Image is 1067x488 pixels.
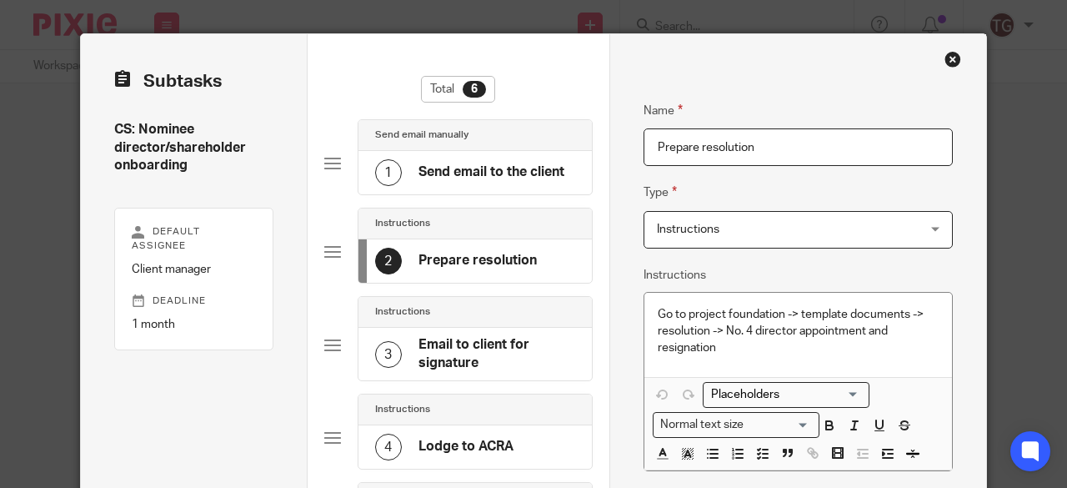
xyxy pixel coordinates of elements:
[421,76,495,103] div: Total
[657,224,719,235] span: Instructions
[705,386,859,404] input: Search for option
[653,412,819,438] div: Search for option
[703,382,869,408] div: Search for option
[375,128,468,142] h4: Send email manually
[749,416,809,434] input: Search for option
[644,267,706,284] label: Instructions
[463,81,486,98] div: 6
[418,252,537,269] h4: Prepare resolution
[375,217,430,230] h4: Instructions
[132,261,256,278] p: Client manager
[375,434,402,460] div: 4
[703,382,869,408] div: Placeholders
[418,164,564,181] h4: Send email to the client
[375,403,430,416] h4: Instructions
[114,121,273,174] h4: CS: Nominee director/shareholder onboarding
[375,248,402,274] div: 2
[375,341,402,368] div: 3
[418,336,575,372] h4: Email to client for signature
[132,225,256,252] p: Default assignee
[657,416,748,434] span: Normal text size
[132,294,256,308] p: Deadline
[644,183,677,202] label: Type
[114,68,222,96] h2: Subtasks
[132,316,256,333] p: 1 month
[644,101,683,120] label: Name
[653,412,819,438] div: Text styles
[418,438,513,455] h4: Lodge to ACRA
[944,51,961,68] div: Close this dialog window
[375,305,430,319] h4: Instructions
[375,159,402,186] div: 1
[658,306,939,357] p: Go to project foundation -> template documents -> resolution -> No. 4 director appointment and re...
